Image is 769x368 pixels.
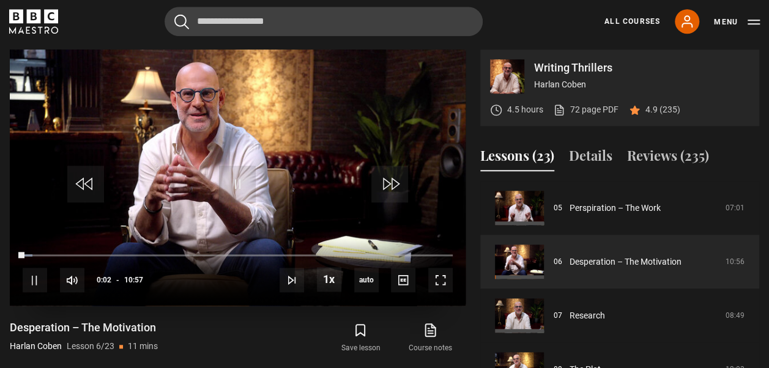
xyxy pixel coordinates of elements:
video-js: Video Player [10,50,466,306]
p: 4.5 hours [507,103,543,116]
h1: Desperation – The Motivation [10,320,158,335]
button: Captions [391,268,415,292]
button: Fullscreen [428,268,453,292]
p: Writing Thrillers [534,62,749,73]
button: Toggle navigation [714,16,760,28]
button: Reviews (235) [627,145,709,171]
a: Desperation – The Motivation [570,256,682,268]
button: Pause [23,268,47,292]
p: Lesson 6/23 [67,340,114,353]
button: Save lesson [325,320,395,356]
a: Research [570,309,605,322]
div: Current quality: 720p [354,268,379,292]
a: All Courses [604,16,660,27]
span: 10:57 [124,269,143,291]
p: Harlan Coben [10,340,62,353]
p: 4.9 (235) [645,103,680,116]
a: Perspiration – The Work [570,202,661,215]
input: Search [165,7,483,36]
button: Details [569,145,612,171]
p: 11 mins [128,340,158,353]
div: Progress Bar [23,254,453,257]
button: Playback Rate [317,267,341,292]
span: 0:02 [97,269,111,291]
a: Course notes [396,320,466,356]
a: 72 page PDF [553,103,619,116]
span: - [116,276,119,284]
button: Mute [60,268,84,292]
p: Harlan Coben [534,78,749,91]
button: Next Lesson [280,268,304,292]
span: auto [354,268,379,292]
svg: BBC Maestro [9,9,58,34]
button: Submit the search query [174,14,189,29]
button: Lessons (23) [480,145,554,171]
